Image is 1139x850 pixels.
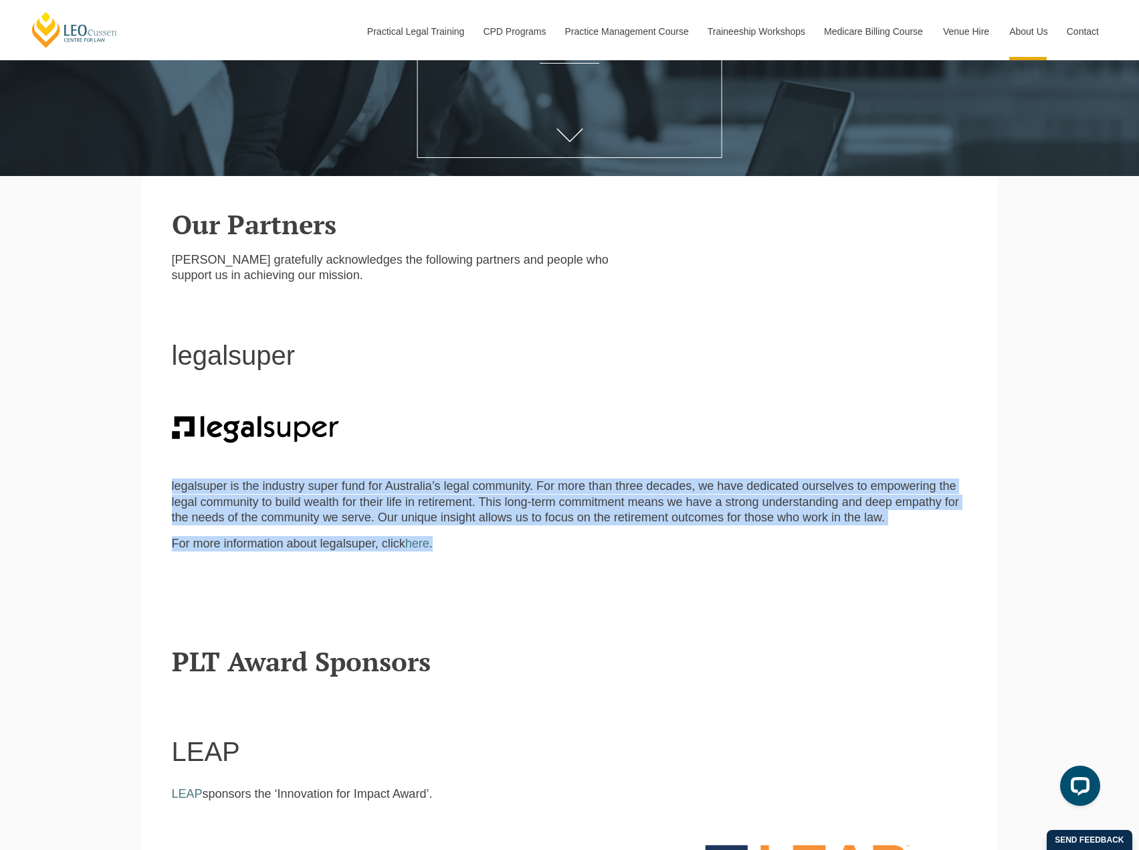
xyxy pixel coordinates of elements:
[1049,760,1106,817] iframe: LiveChat chat widget
[172,786,628,802] p: sponsors the ‘Innovation for Impact Award’.
[172,341,968,370] h1: legalsuper
[1057,3,1109,60] a: Contact
[814,3,933,60] a: Medicare Billing Course
[172,737,968,766] h1: LEAP
[933,3,999,60] a: Venue Hire
[172,787,203,800] a: LEAP
[172,252,628,284] p: [PERSON_NAME] gratefully acknowledges the following partners and people who support us in achievi...
[172,479,968,525] p: legalsuper is the industry super fund for Australia’s legal community. For more than three decade...
[172,647,968,676] h2: PLT Award Sponsors
[698,3,814,60] a: Traineeship Workshops
[172,209,968,239] h2: Our Partners
[357,3,474,60] a: Practical Legal Training
[405,537,429,550] a: here
[473,3,554,60] a: CPD Programs
[172,536,968,551] p: For more information about legalsuper, click .
[30,11,119,49] a: [PERSON_NAME] Centre for Law
[999,3,1057,60] a: About Us
[555,3,698,60] a: Practice Management Course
